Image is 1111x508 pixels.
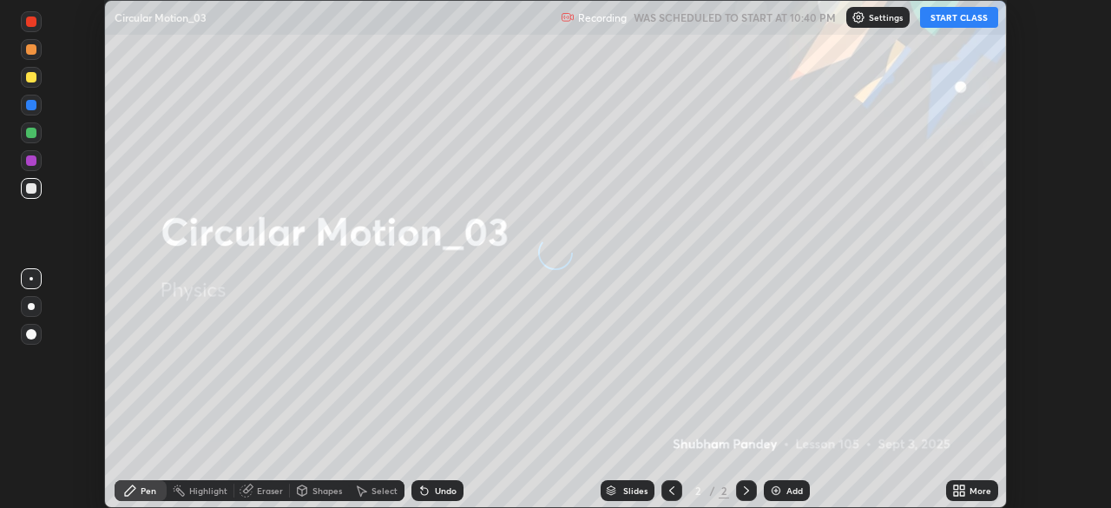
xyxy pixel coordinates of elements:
div: Undo [435,486,457,495]
div: More [970,486,991,495]
div: Select [371,486,398,495]
div: Shapes [312,486,342,495]
h5: WAS SCHEDULED TO START AT 10:40 PM [634,10,836,25]
img: class-settings-icons [851,10,865,24]
div: / [710,485,715,496]
div: Highlight [189,486,227,495]
div: Slides [623,486,648,495]
div: Pen [141,486,156,495]
div: Add [786,486,803,495]
img: recording.375f2c34.svg [561,10,575,24]
div: 2 [689,485,707,496]
p: Recording [578,11,627,24]
p: Settings [869,13,903,22]
img: add-slide-button [769,484,783,498]
div: Eraser [257,486,283,495]
p: Circular Motion_03 [115,10,207,24]
button: START CLASS [920,7,998,28]
div: 2 [719,483,729,498]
